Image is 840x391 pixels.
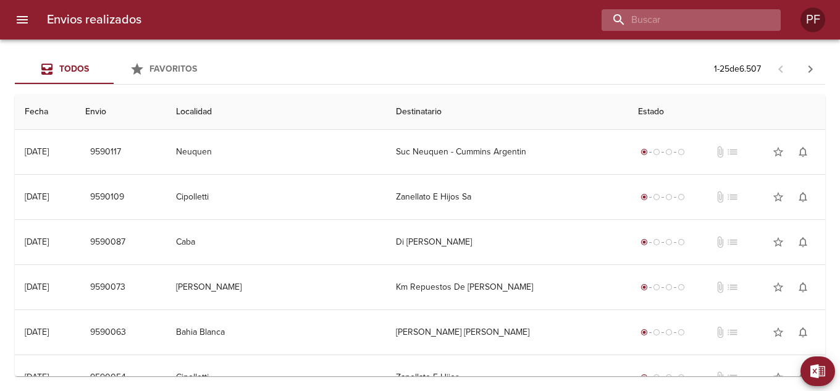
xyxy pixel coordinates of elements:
span: radio_button_unchecked [665,193,673,201]
span: No tiene documentos adjuntos [714,236,726,248]
td: Di [PERSON_NAME] [386,220,628,264]
button: menu [7,5,37,35]
button: Activar notificaciones [791,230,815,254]
span: 9590117 [90,145,121,160]
span: radio_button_unchecked [665,238,673,246]
span: radio_button_checked [640,148,648,156]
span: No tiene pedido asociado [726,326,739,338]
td: [PERSON_NAME] [PERSON_NAME] [386,310,628,355]
td: Km Repuestos De [PERSON_NAME] [386,265,628,309]
span: No tiene documentos adjuntos [714,326,726,338]
div: Generado [638,371,687,384]
td: Cipolletti [166,175,386,219]
div: [DATE] [25,146,49,157]
span: radio_button_unchecked [678,193,685,201]
div: Generado [638,146,687,158]
span: radio_button_unchecked [678,374,685,381]
span: No tiene pedido asociado [726,146,739,158]
input: buscar [602,9,760,31]
td: Caba [166,220,386,264]
td: Bahia Blanca [166,310,386,355]
p: 1 - 25 de 6.507 [714,63,761,75]
button: Agregar a favoritos [766,275,791,300]
button: Exportar Excel [800,356,835,386]
span: radio_button_checked [640,193,648,201]
span: radio_button_unchecked [653,374,660,381]
span: notifications_none [797,236,809,248]
div: [DATE] [25,191,49,202]
th: Fecha [15,95,75,130]
span: radio_button_unchecked [653,238,660,246]
button: 9590073 [85,276,130,299]
button: 9590054 [85,366,131,389]
button: Activar notificaciones [791,275,815,300]
span: radio_button_unchecked [678,238,685,246]
button: 9590117 [85,141,126,164]
span: radio_button_unchecked [653,329,660,336]
span: No tiene documentos adjuntos [714,191,726,203]
span: 9590073 [90,280,125,295]
td: Suc Neuquen - Cummins Argentin [386,130,628,174]
span: No tiene documentos adjuntos [714,371,726,384]
span: radio_button_unchecked [665,329,673,336]
span: 9590109 [90,190,124,205]
span: radio_button_checked [640,284,648,291]
span: notifications_none [797,371,809,384]
th: Destinatario [386,95,628,130]
th: Estado [628,95,825,130]
div: [DATE] [25,237,49,247]
button: Agregar a favoritos [766,140,791,164]
button: Activar notificaciones [791,320,815,345]
div: [DATE] [25,372,49,382]
span: No tiene pedido asociado [726,281,739,293]
div: Tabs Envios [15,54,212,84]
span: Pagina siguiente [796,54,825,84]
div: Generado [638,281,687,293]
span: radio_button_checked [640,374,648,381]
button: 9590087 [85,231,130,254]
span: No tiene pedido asociado [726,236,739,248]
span: 9590063 [90,325,126,340]
span: radio_button_unchecked [678,329,685,336]
span: radio_button_checked [640,329,648,336]
span: star_border [772,146,784,158]
button: Activar notificaciones [791,185,815,209]
span: Favoritos [149,64,197,74]
div: Generado [638,326,687,338]
span: No tiene pedido asociado [726,191,739,203]
span: radio_button_unchecked [665,374,673,381]
span: Todos [59,64,89,74]
div: PF [800,7,825,32]
span: radio_button_unchecked [653,284,660,291]
button: 9590063 [85,321,131,344]
span: notifications_none [797,326,809,338]
th: Envio [75,95,166,130]
span: No tiene pedido asociado [726,371,739,384]
span: star_border [772,236,784,248]
span: radio_button_unchecked [665,284,673,291]
div: Abrir información de usuario [800,7,825,32]
button: Agregar a favoritos [766,320,791,345]
td: Neuquen [166,130,386,174]
h6: Envios realizados [47,10,141,30]
span: notifications_none [797,146,809,158]
span: Pagina anterior [766,62,796,75]
div: [DATE] [25,282,49,292]
span: star_border [772,371,784,384]
td: [PERSON_NAME] [166,265,386,309]
span: radio_button_unchecked [678,284,685,291]
span: radio_button_unchecked [678,148,685,156]
button: Agregar a favoritos [766,365,791,390]
div: Generado [638,191,687,203]
span: star_border [772,191,784,203]
button: Agregar a favoritos [766,230,791,254]
span: star_border [772,326,784,338]
span: star_border [772,281,784,293]
span: 9590054 [90,370,126,385]
button: Activar notificaciones [791,140,815,164]
div: [DATE] [25,327,49,337]
th: Localidad [166,95,386,130]
span: radio_button_unchecked [653,193,660,201]
button: 9590109 [85,186,129,209]
button: Agregar a favoritos [766,185,791,209]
